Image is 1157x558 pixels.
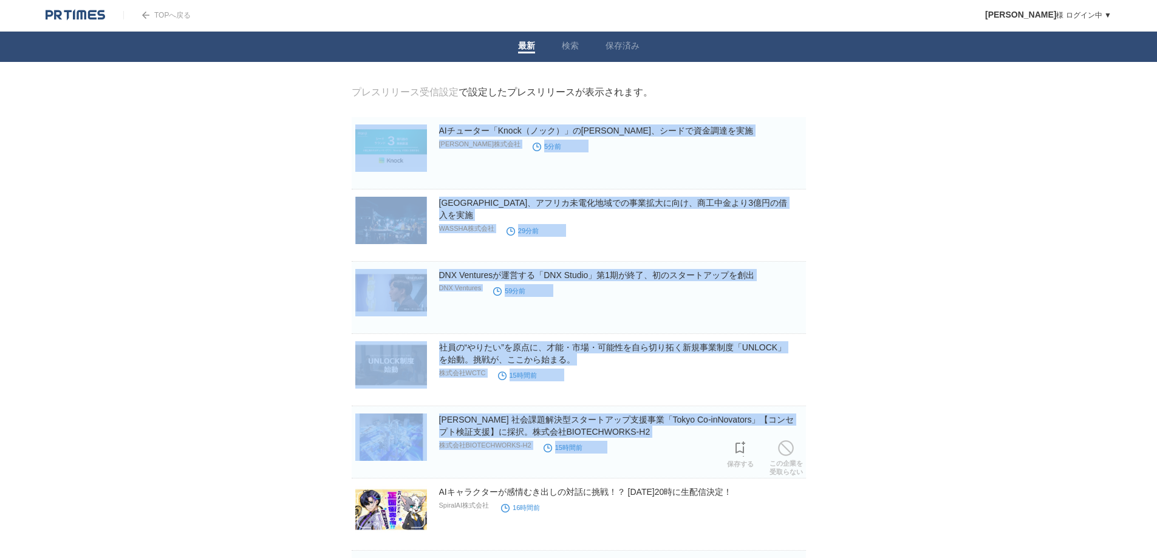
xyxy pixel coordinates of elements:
p: 株式会社WCTC [439,369,486,378]
a: DNX Venturesが運営する「DNX Studio」第1期が終了、初のスタートアップを創出 [439,270,755,280]
img: arrow.png [142,12,149,19]
a: 最新 [518,41,535,53]
p: WASSHA株式会社 [439,224,494,233]
p: 株式会社BIOTECHWORKS-H2 [439,441,531,450]
p: SpiralAI株式会社 [439,501,490,510]
img: 社員の“やりたい”を原点に、才能・市場・可能性を自ら切り拓く新規事業制度「UNLOCK」を始動。挑戦が、ここから始まる。 [355,341,427,389]
a: この企業を受取らない [770,437,803,476]
p: [PERSON_NAME]株式会社 [439,140,520,149]
a: 検索 [562,41,579,53]
div: で設定したプレスリリースが表示されます。 [352,86,653,99]
a: プレスリリース受信設定 [352,87,459,97]
img: DNX Venturesが運営する「DNX Studio」第1期が終了、初のスタートアップを創出 [355,269,427,316]
img: WASSHA、アフリカ未電化地域での事業拡大に向け、商工中金より3億円の借入を実施 [355,197,427,244]
img: 東京都 社会課題解決型スタートアップ支援事業「Tokyo Co-inNovators」【コンセプト検証支援】に採択。株式会社BIOTECHWORKS-H2 [355,413,427,461]
time: 16時間前 [501,504,540,511]
a: 保存済み [606,41,640,53]
img: logo.png [46,9,105,21]
time: 15時間前 [544,444,582,451]
a: TOPへ戻る [123,11,191,19]
time: 5分前 [533,143,561,150]
time: 29分前 [507,227,539,234]
time: 59分前 [493,287,525,294]
a: AIキャラクターが感情むき出しの対話に挑戦！？ [DATE]20時に生配信決定！ [439,487,732,497]
time: 15時間前 [498,372,537,379]
span: [PERSON_NAME] [985,10,1056,19]
a: [PERSON_NAME]様 ログイン中 ▼ [985,11,1111,19]
a: 社員の“やりたい”を原点に、才能・市場・可能性を自ら切り拓く新規事業制度「UNLOCK」を始動。挑戦が、ここから始まる。 [439,342,787,364]
a: [PERSON_NAME] 社会課題解決型スタートアップ支援事業「Tokyo Co-inNovators」【コンセプト検証支援】に採択。株式会社BIOTECHWORKS-H2 [439,415,794,437]
p: DNX Ventures [439,284,482,291]
a: 保存する [727,438,754,468]
a: AIチューター「Knock（ノック）」の[PERSON_NAME]、シードで資金調達を実施 [439,126,753,135]
img: AIキャラクターが感情むき出しの対話に挑戦！？ 8月15日（金）20時に生配信決定！ [355,486,427,533]
a: [GEOGRAPHIC_DATA]、アフリカ未電化地域での事業拡大に向け、商工中金より3億円の借入を実施 [439,198,788,220]
img: AIチューター「Knock（ノック）」のHanji、シードで資金調達を実施 [355,124,427,172]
